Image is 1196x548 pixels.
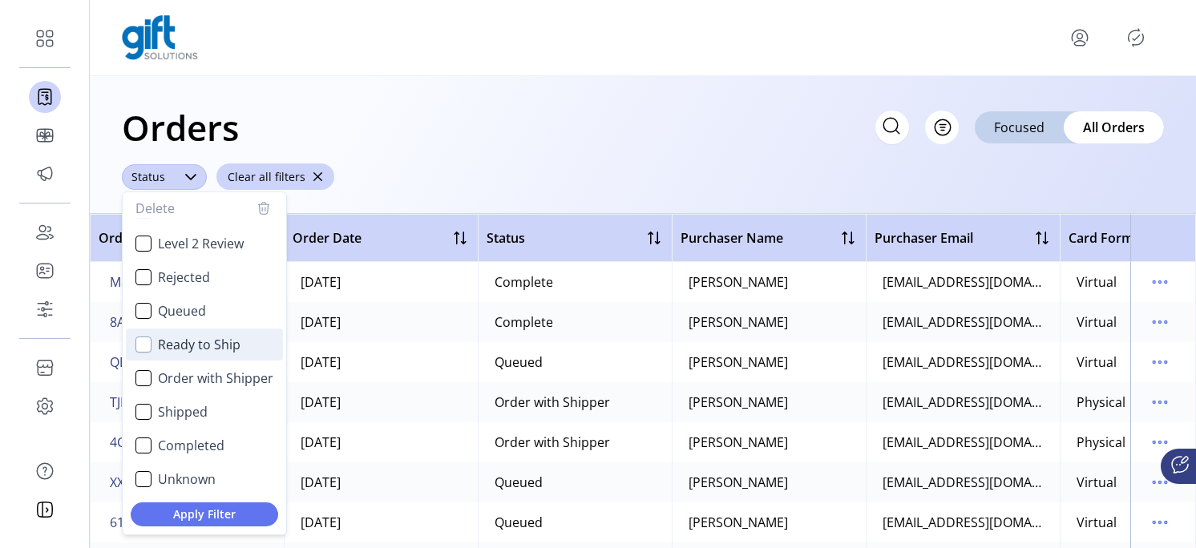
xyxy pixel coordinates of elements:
[122,164,175,190] div: Status
[1123,25,1149,50] button: Publisher Panel
[126,396,283,428] li: Shipped
[883,433,1044,452] div: [EMAIL_ADDRESS][DOMAIN_NAME]
[158,402,208,421] span: Shipped
[284,382,478,422] td: [DATE]
[110,473,213,492] span: XXAL5MANWNTO
[1067,25,1093,50] button: menu
[1147,349,1173,375] button: menu
[284,342,478,382] td: [DATE]
[689,353,788,372] div: [PERSON_NAME]
[143,506,265,522] span: Apply Filter
[1077,473,1117,492] div: Virtual
[1147,469,1173,495] button: menu
[689,473,788,492] div: [PERSON_NAME]
[1147,429,1173,455] button: menu
[495,312,553,332] div: Complete
[126,295,283,327] li: Queued
[689,433,788,452] div: [PERSON_NAME]
[99,228,190,248] span: Order Number
[158,268,210,287] span: Rejected
[158,469,216,489] span: Unknown
[495,513,543,532] div: Queued
[975,111,1064,143] div: Focused
[126,362,283,394] li: Order with Shipper
[126,228,283,260] li: Level 2 Review
[1147,269,1173,295] button: menu
[1147,510,1173,535] button: menu
[284,302,478,342] td: [DATE]
[216,163,334,190] button: Clear all filters
[123,123,286,500] ul: Option List
[495,272,553,292] div: Complete
[293,228,362,248] span: Order Date
[1069,228,1145,248] span: Card Format
[1077,353,1117,372] div: Virtual
[107,349,216,375] button: QDH342PSGUPO
[107,389,199,415] button: TJME1P82O00J
[875,228,973,248] span: Purchaser Email
[883,473,1044,492] div: [EMAIL_ADDRESS][DOMAIN_NAME]
[495,353,543,372] div: Queued
[495,393,610,412] div: Order with Shipper
[284,422,478,462] td: [DATE]
[689,393,788,412] div: [PERSON_NAME]
[110,312,200,332] span: 8AWXE8CRJZC4
[110,433,196,452] span: 4CP6H7M9II92
[1083,118,1145,137] span: All Orders
[110,513,201,532] span: 61W5FLMEVJ2P
[122,15,198,60] img: logo
[107,309,204,335] button: 8AWXE8CRJZC4
[126,429,283,461] li: Completed
[284,502,478,542] td: [DATE]
[228,168,305,185] span: Clear all filters
[1077,312,1117,332] div: Virtual
[110,272,207,292] span: M8MEFM3J7HTK
[883,513,1044,532] div: [EMAIL_ADDRESS][DOMAIN_NAME]
[158,369,273,388] span: Order with Shipper
[126,463,283,495] li: Unknown
[1077,272,1117,292] div: Virtual
[883,393,1044,412] div: [EMAIL_ADDRESS][DOMAIN_NAME]
[107,510,204,535] button: 61W5FLMEVJ2P
[110,353,212,372] span: QDH342PSGUPO
[1077,393,1125,412] div: Physical
[107,269,210,295] button: M8MEFM3J7HTK
[284,462,478,502] td: [DATE]
[689,312,788,332] div: [PERSON_NAME]
[883,312,1044,332] div: [EMAIL_ADDRESS][DOMAIN_NAME]
[883,353,1044,372] div: [EMAIL_ADDRESS][DOMAIN_NAME]
[107,429,200,455] button: 4CP6H7M9II92
[107,469,216,495] button: XXAL5MANWNTO
[158,335,240,354] span: Ready to Ship
[122,99,239,155] h1: Orders
[925,111,959,144] button: Filter Button
[689,513,788,532] div: [PERSON_NAME]
[158,234,244,253] span: Level 2 Review
[1077,433,1125,452] div: Physical
[681,228,783,248] span: Purchaser Name
[495,433,610,452] div: Order with Shipper
[135,199,175,218] span: Delete
[487,228,525,248] span: Status
[284,262,478,302] td: [DATE]
[158,301,206,320] span: Queued
[689,272,788,292] div: [PERSON_NAME]
[135,199,273,218] button: Delete
[994,118,1044,137] span: Focused
[883,272,1044,292] div: [EMAIL_ADDRESS][DOMAIN_NAME]
[126,261,283,293] li: Rejected
[1147,389,1173,415] button: menu
[495,473,543,492] div: Queued
[126,328,283,361] li: Ready to Ship
[1064,111,1164,143] div: All Orders
[1077,513,1117,532] div: Virtual
[1147,309,1173,335] button: menu
[110,393,196,412] span: TJME1P82O00J
[158,436,224,455] span: Completed
[131,502,278,526] button: Apply Filter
